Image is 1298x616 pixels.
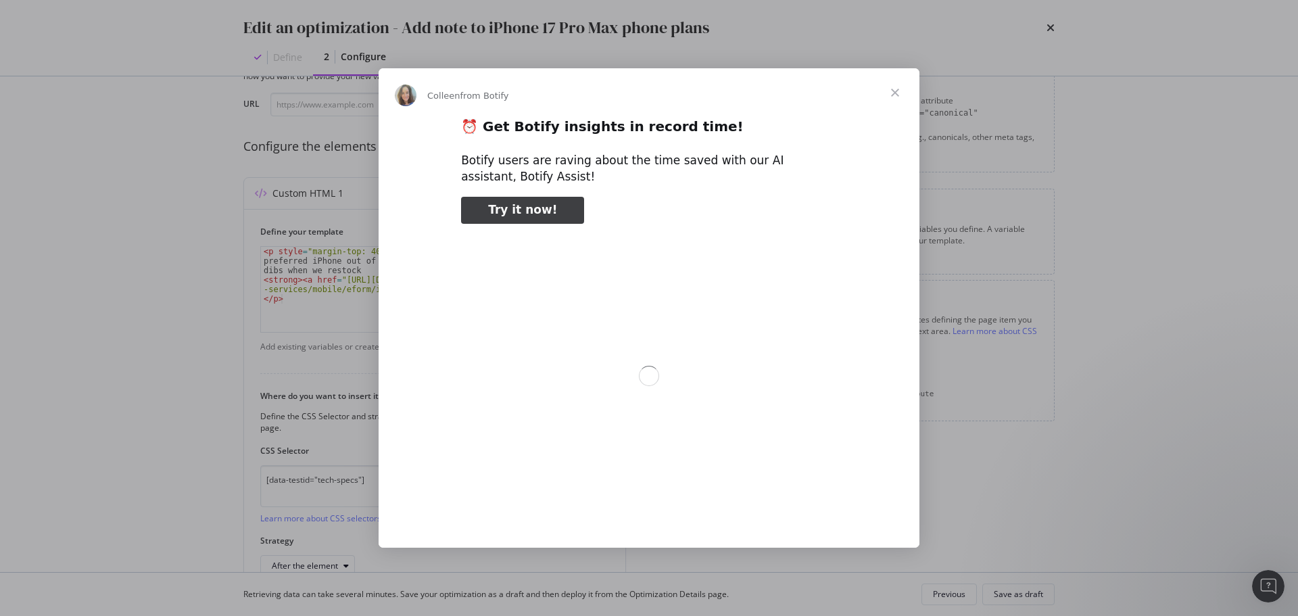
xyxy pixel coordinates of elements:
[427,91,460,101] span: Colleen
[488,203,557,216] span: Try it now!
[871,68,919,117] span: Close
[461,153,837,185] div: Botify users are raving about the time saved with our AI assistant, Botify Assist!
[461,197,584,224] a: Try it now!
[460,91,509,101] span: from Botify
[461,118,837,143] h2: ⏰ Get Botify insights in record time!
[395,85,416,106] img: Profile image for Colleen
